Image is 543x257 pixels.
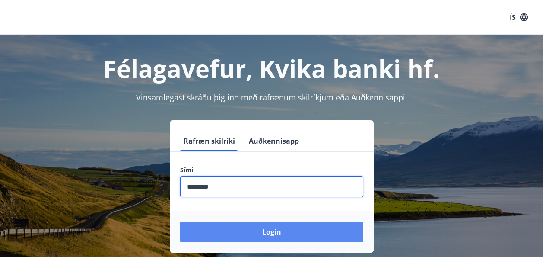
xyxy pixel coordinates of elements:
[10,52,533,85] h1: Félagavefur, Kvika banki hf.
[136,92,407,103] span: Vinsamlegast skráðu þig inn með rafrænum skilríkjum eða Auðkennisappi.
[505,10,533,25] button: ÍS
[245,131,302,151] button: Auðkennisapp
[180,166,363,174] label: Sími
[180,222,363,242] button: Login
[180,131,238,151] button: Rafræn skilríki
